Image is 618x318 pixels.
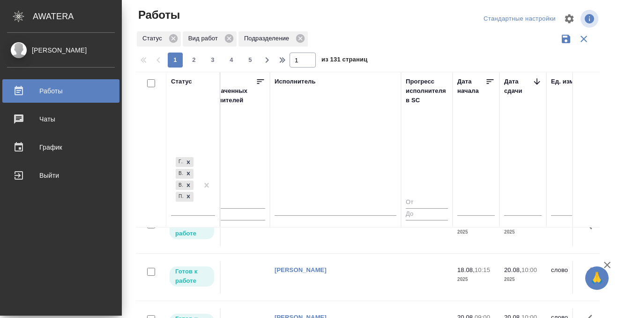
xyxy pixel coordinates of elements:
[175,180,194,191] div: Готов к работе, В работе, В ожидании, Подбор
[2,107,119,131] a: Чаты
[136,8,180,23] span: Работы
[176,181,183,190] div: В ожидании
[137,31,181,46] div: Статус
[169,218,215,240] div: Исполнитель может приступить к работе
[504,77,532,96] div: Дата сдачи
[275,266,327,273] a: [PERSON_NAME]
[406,197,448,209] input: От
[457,275,495,284] p: 2025
[33,7,122,26] div: AWATERA
[175,156,194,168] div: Готов к работе, В работе, В ожидании, Подбор
[200,197,265,209] input: От
[406,77,448,105] div: Прогресс исполнителя в SC
[457,227,495,237] p: 2025
[457,77,485,96] div: Дата начала
[244,34,292,43] p: Подразделение
[171,77,192,86] div: Статус
[581,261,603,283] button: Здесь прячутся важные кнопки
[176,157,183,167] div: Готов к работе
[142,34,165,43] p: Статус
[176,192,183,202] div: Подбор
[176,169,183,179] div: В работе
[224,53,239,68] button: 4
[589,268,605,288] span: 🙏
[200,77,256,105] div: Кол-во неназначенных исполнителей
[475,266,490,273] p: 10:15
[243,53,258,68] button: 5
[7,140,115,154] div: График
[275,77,316,86] div: Исполнитель
[183,31,237,46] div: Вид работ
[238,31,308,46] div: Подразделение
[406,208,448,220] input: До
[546,213,601,246] td: слово
[504,227,542,237] p: 2025
[504,266,521,273] p: 20.08,
[585,266,609,290] button: 🙏
[2,79,119,103] a: Работы
[224,55,239,65] span: 4
[169,265,215,288] div: Исполнитель может приступить к работе
[7,45,115,55] div: [PERSON_NAME]
[7,168,115,182] div: Выйти
[175,168,194,180] div: Готов к работе, В работе, В ожидании, Подбор
[205,55,220,65] span: 3
[557,30,575,48] button: Сохранить фильтры
[546,261,601,294] td: слово
[2,164,119,187] a: Выйти
[188,34,221,43] p: Вид работ
[195,213,270,246] td: 0
[186,53,201,68] button: 2
[7,84,115,98] div: Работы
[457,266,475,273] p: 18.08,
[321,54,367,68] span: из 131 страниц
[504,275,542,284] p: 2025
[558,8,581,30] span: Настроить таблицу
[205,53,220,68] button: 3
[175,191,194,203] div: Готов к работе, В работе, В ожидании, Подбор
[575,30,593,48] button: Сбросить фильтры
[551,77,574,86] div: Ед. изм
[195,261,270,294] td: 0
[581,10,600,28] span: Посмотреть информацию
[186,55,201,65] span: 2
[521,266,537,273] p: 10:00
[7,112,115,126] div: Чаты
[175,220,208,238] p: Готов к работе
[200,208,265,220] input: До
[175,267,208,286] p: Готов к работе
[243,55,258,65] span: 5
[2,136,119,159] a: График
[481,12,558,26] div: split button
